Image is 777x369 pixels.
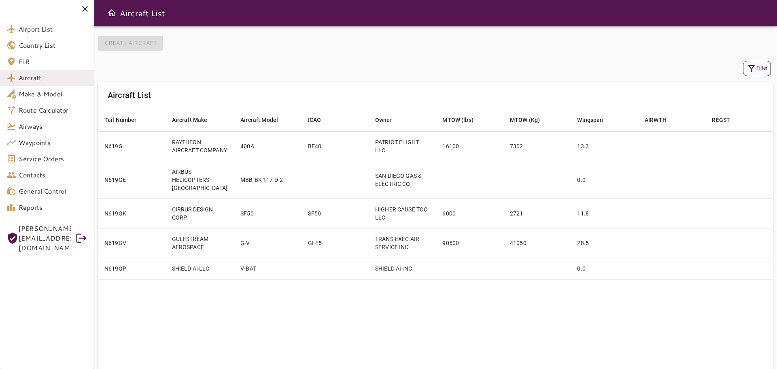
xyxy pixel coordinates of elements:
td: 41050 [503,228,571,258]
td: GULFSTREAM AEROSPACE [166,228,234,258]
button: Filter [743,61,771,76]
td: V-BAT [234,258,301,279]
td: 16100 [436,131,503,161]
td: G-V [234,228,301,258]
span: Aircraft [19,73,87,83]
td: N619G [98,131,166,161]
button: Open drawer [104,5,120,21]
span: FIR [19,57,87,66]
div: Aircraft Model [240,115,278,125]
td: 11.8 [571,198,638,228]
td: N619GP [98,258,166,279]
span: Aircraft Model [240,115,289,125]
td: SF50 [234,198,301,228]
td: PATRIOT FLIGHT LLC [369,131,436,161]
td: SHIELD AI LLC [166,258,234,279]
td: 7302 [503,131,571,161]
span: Owner [375,115,403,125]
td: MBB-BK 117 D-2 [234,161,301,198]
td: N619GE [98,161,166,198]
div: Aircraft Make [172,115,208,125]
td: N619GK [98,198,166,228]
td: 0.0 [571,161,638,198]
span: MTOW (Kg) [510,115,550,125]
td: SAN DIEGO GAS & ELECTRIC CO [369,161,436,198]
div: Owner [375,115,392,125]
div: MTOW (lbs) [442,115,473,125]
td: AIRBUS HELICOPTERS [GEOGRAPHIC_DATA] [166,161,234,198]
td: 13.3 [571,131,638,161]
span: Make & Model [19,89,87,99]
span: AIRWTH [645,115,677,125]
td: 2721 [503,198,571,228]
span: Country List [19,41,87,50]
td: 6000 [436,198,503,228]
span: Aircraft Make [172,115,218,125]
h6: Aircraft List [108,89,151,102]
td: N619GV [98,228,166,258]
td: CIRRUS DESIGN CORP [166,198,234,228]
div: REGST [712,115,730,125]
td: GLF5 [301,228,369,258]
td: RAYTHEON AIRCRAFT COMPANY [166,131,234,161]
span: General Control [19,186,87,196]
span: Airways [19,122,87,131]
td: SHIELD AI INC [369,258,436,279]
span: Wingspan [577,115,614,125]
td: 400A [234,131,301,161]
span: [PERSON_NAME][EMAIL_ADDRESS][DOMAIN_NAME] [19,224,71,253]
td: TRANS-EXEC AIR SERVICE INC [369,228,436,258]
div: Tail Number [104,115,137,125]
div: ICAO [308,115,321,125]
span: Airport List [19,24,87,34]
span: MTOW (lbs) [442,115,484,125]
span: Reports [19,203,87,212]
span: Service Orders [19,154,87,164]
td: BE40 [301,131,369,161]
td: 0.0 [571,258,638,279]
div: AIRWTH [645,115,667,125]
span: Waypoints [19,138,87,147]
div: Wingspan [577,115,603,125]
span: ICAO [308,115,332,125]
span: Route Calculator [19,105,87,115]
td: 28.5 [571,228,638,258]
span: REGST [712,115,741,125]
span: Tail Number [104,115,147,125]
td: HIGHER CAUSE TOO LLC [369,198,436,228]
div: MTOW (Kg) [510,115,540,125]
span: Contacts [19,170,87,180]
td: 90500 [436,228,503,258]
td: SF50 [301,198,369,228]
h6: Aircraft List [120,6,165,19]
